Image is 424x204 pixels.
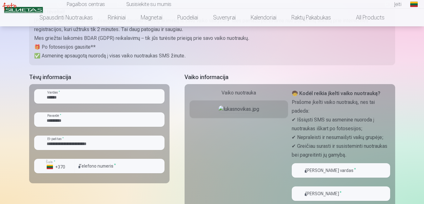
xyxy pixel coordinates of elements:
a: Raktų pakabukas [284,9,338,26]
a: Magnetai [133,9,170,26]
a: Rinkiniai [100,9,133,26]
p: Prašome įkelti vaiko nuotrauką, nes tai padeda: [292,98,390,115]
div: +370 [47,164,65,170]
p: ✔ Nepraleisti ir nesumaišyti vaikų grupėje; [292,133,390,142]
a: All products [338,9,392,26]
a: Spausdinti nuotraukas [32,9,100,26]
p: 🎁 Po fotosesijos gausite** [34,43,390,51]
a: Kalendoriai [243,9,284,26]
a: Suvenyrai [206,9,243,26]
img: /v3 [3,3,43,13]
p: Mes griežtai laikomės BDAR (GDPR) reikalavimų – tik jūs turėsite prieigą prie savo vaiko nuotraukų. [34,34,390,43]
p: ✅ Asmeninę apsaugotą nuorodą į visas vaiko nuotraukas SMS žinute. [34,51,390,60]
img: lukasnovikas.jpg [218,105,259,113]
strong: 🧒 Kodėl reikia įkelti vaiko nuotrauką? [292,90,380,96]
div: Vaiko nuotrauka [190,89,288,97]
p: ✔ Išsiųsti SMS su asmenine nuoroda į nuotraukas iškart po fotosesijos; [292,115,390,133]
button: Šalis*+370 [34,159,75,173]
h5: Tėvų informacija [29,73,170,82]
p: ✔ Greičiau surasti ir susisteminti nuotraukas bei pagreitinti jų gamybą. [292,142,390,159]
a: Puodeliai [170,9,206,26]
label: Šalis [44,160,57,164]
h5: Vaiko informacija [185,73,395,82]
